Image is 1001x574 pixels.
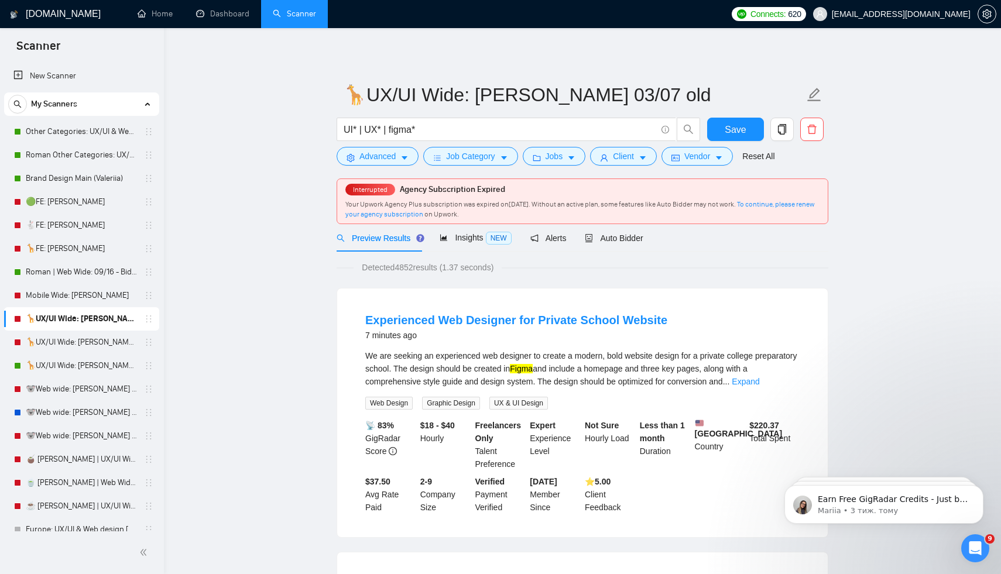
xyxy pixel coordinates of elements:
[978,9,996,19] a: setting
[978,5,996,23] button: setting
[26,284,137,307] a: Mobile Wide: [PERSON_NAME]
[486,232,512,245] span: NEW
[354,261,502,274] span: Detected 4852 results (1.37 seconds)
[546,150,563,163] span: Jobs
[433,153,441,162] span: bars
[473,419,528,470] div: Talent Preference
[144,501,153,511] span: holder
[26,260,137,284] a: Roman | Web Wide: 09/16 - Bid in Range
[144,197,153,207] span: holder
[26,471,137,494] a: 🍵 [PERSON_NAME] | Web Wide: 23/07 - Bid in Range
[767,460,1001,542] iframe: Intercom notifications повідомлення
[816,10,824,18] span: user
[347,153,355,162] span: setting
[677,118,700,141] button: search
[715,153,723,162] span: caret-down
[807,87,822,102] span: edit
[473,475,528,514] div: Payment Verified
[801,124,823,135] span: delete
[639,153,647,162] span: caret-down
[26,494,137,518] a: ☕ [PERSON_NAME] | UX/UI Wide: 29/07 - Bid in Range
[26,307,137,331] a: 🦒UX/UI Wide: [PERSON_NAME] 03/07 old
[661,147,733,166] button: idcardVendorcaret-down
[771,124,793,135] span: copy
[144,338,153,347] span: holder
[637,419,693,470] div: Duration
[365,421,394,430] b: 📡 83%
[144,221,153,230] span: holder
[800,118,824,141] button: delete
[440,233,511,242] span: Insights
[415,233,426,243] div: Tooltip anchor
[26,424,137,448] a: 🐨Web wide: [PERSON_NAME] 03/07 humor trigger
[742,150,774,163] a: Reset All
[661,126,669,133] span: info-circle
[337,234,345,242] span: search
[144,478,153,487] span: holder
[359,150,396,163] span: Advanced
[365,349,800,388] div: We are seeking an experienced web designer to create a modern, bold website design for a private ...
[530,477,557,486] b: [DATE]
[420,421,455,430] b: $18 - $40
[365,328,667,342] div: 7 minutes ago
[26,401,137,424] a: 🐨Web wide: [PERSON_NAME] 03/07 bid in range
[400,184,505,194] span: Agency Subscription Expired
[337,147,419,166] button: settingAdvancedcaret-down
[144,267,153,277] span: holder
[985,534,995,544] span: 9
[684,150,710,163] span: Vendor
[144,291,153,300] span: holder
[26,448,137,471] a: 🧉 [PERSON_NAME] | UX/UI Wide: 31/07 - Bid in Range
[144,314,153,324] span: holder
[365,314,667,326] a: Experienced Web Designer for Private School Website
[500,153,508,162] span: caret-down
[418,475,473,514] div: Company Size
[961,534,989,562] iframe: Intercom live chat
[978,9,996,19] span: setting
[600,153,608,162] span: user
[749,421,779,430] b: $ 220.37
[144,431,153,441] span: holder
[365,397,413,410] span: Web Design
[26,120,137,143] a: Other Categories: UX/UI & Web design [PERSON_NAME]
[747,419,802,470] div: Total Spent
[273,9,316,19] a: searchScanner
[343,80,804,109] input: Scanner name...
[26,167,137,190] a: Brand Design Main (Valeriia)
[585,234,593,242] span: robot
[144,384,153,394] span: holder
[26,237,137,260] a: 🦒FE: [PERSON_NAME]
[345,200,814,218] span: Your Upwork Agency Plus subscription was expired on [DATE] . Without an active plan, some feature...
[139,546,151,558] span: double-left
[363,475,418,514] div: Avg Rate Paid
[13,64,150,88] a: New Scanner
[510,364,533,373] mark: Figma
[400,153,409,162] span: caret-down
[737,9,746,19] img: upwork-logo.png
[423,147,517,166] button: barsJob Categorycaret-down
[530,233,567,243] span: Alerts
[613,150,634,163] span: Client
[693,419,748,470] div: Country
[567,153,575,162] span: caret-down
[750,8,786,20] span: Connects:
[144,150,153,160] span: holder
[4,64,159,88] li: New Scanner
[31,92,77,116] span: My Scanners
[389,447,397,455] span: info-circle
[725,122,746,137] span: Save
[671,153,680,162] span: idcard
[585,421,619,430] b: Not Sure
[420,477,432,486] b: 2-9
[582,419,637,470] div: Hourly Load
[144,244,153,253] span: holder
[788,8,801,20] span: 620
[732,377,759,386] a: Expand
[9,100,26,108] span: search
[770,118,794,141] button: copy
[533,153,541,162] span: folder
